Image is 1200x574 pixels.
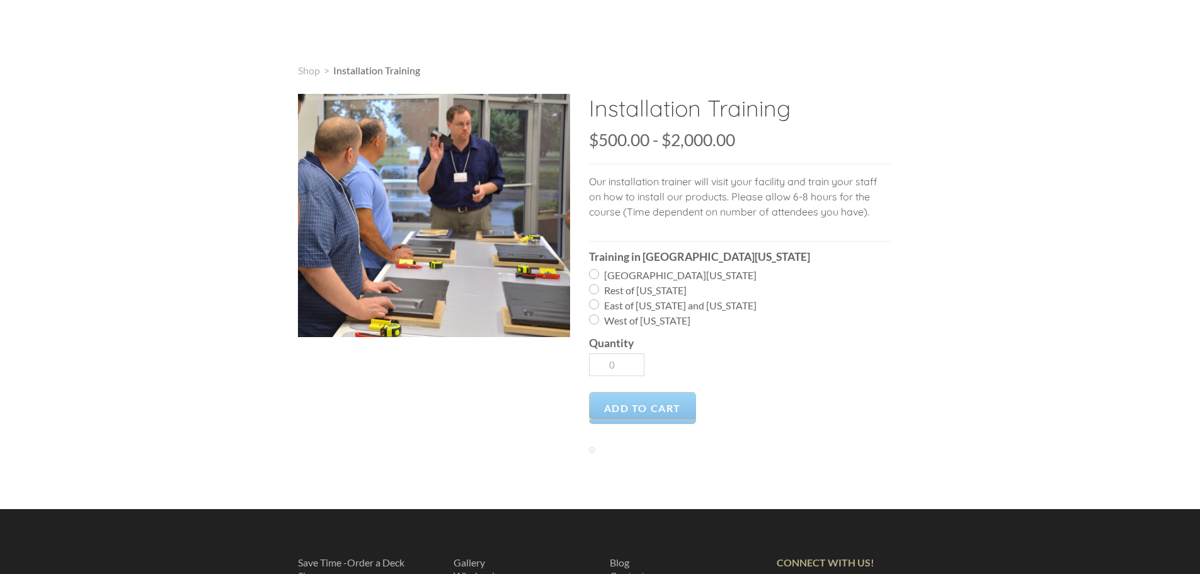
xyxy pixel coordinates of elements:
[589,314,599,324] input: West of [US_STATE]
[298,94,570,337] img: s832171791223022656_p743_i1_w640.jpeg
[589,130,735,150] span: $500.00 - $2,000.00
[454,556,485,568] a: Gallery​
[777,556,874,568] strong: CONNECT WITH US!
[589,392,697,424] a: Add to Cart
[604,299,757,311] span: East of [US_STATE] and [US_STATE]
[298,64,320,76] a: Shop
[589,250,810,263] b: Training in [GEOGRAPHIC_DATA][US_STATE]
[298,556,404,568] a: Save Time -Order a Deck
[604,284,687,296] span: Rest of [US_STATE]
[604,269,757,281] span: [GEOGRAPHIC_DATA][US_STATE]
[589,284,599,294] input: Rest of [US_STATE]
[589,299,599,309] input: East of [US_STATE] and [US_STATE]
[589,94,891,132] h2: Installation Training
[333,64,420,76] span: Installation Training
[589,269,599,279] input: [GEOGRAPHIC_DATA][US_STATE]
[610,556,629,568] a: Blog
[604,314,690,326] span: West of [US_STATE]
[589,174,891,232] p: Our installation trainer will visit your facility and train your staff on how to install our prod...
[320,64,333,76] span: >
[589,336,634,350] b: Quantity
